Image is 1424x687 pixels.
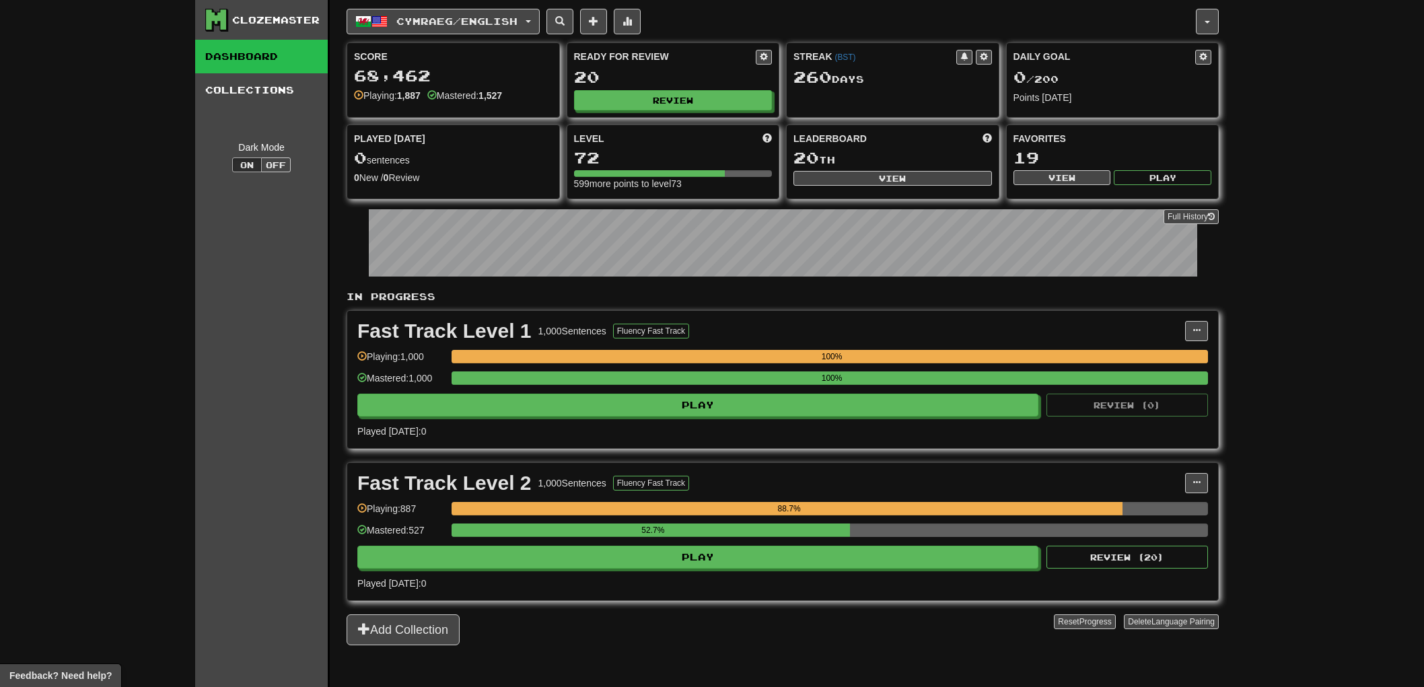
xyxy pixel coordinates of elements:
[232,13,320,27] div: Clozemaster
[793,69,992,86] div: Day s
[1013,73,1059,85] span: / 200
[793,132,867,145] span: Leaderboard
[574,149,773,166] div: 72
[205,141,318,154] div: Dark Mode
[357,546,1038,569] button: Play
[546,9,573,34] button: Search sentences
[574,132,604,145] span: Level
[357,350,445,372] div: Playing: 1,000
[357,502,445,524] div: Playing: 887
[613,324,689,338] button: Fluency Fast Track
[397,90,421,101] strong: 1,887
[834,52,855,62] a: (BST)
[574,177,773,190] div: 599 more points to level 73
[357,578,426,589] span: Played [DATE]: 0
[354,149,553,167] div: sentences
[357,371,445,394] div: Mastered: 1,000
[354,50,553,63] div: Score
[456,350,1208,363] div: 100%
[1013,149,1212,166] div: 19
[1079,617,1112,626] span: Progress
[1013,170,1111,185] button: View
[347,9,540,34] button: Cymraeg/English
[456,523,850,537] div: 52.7%
[195,40,328,73] a: Dashboard
[354,171,553,184] div: New / Review
[793,67,832,86] span: 260
[354,132,425,145] span: Played [DATE]
[456,371,1208,385] div: 100%
[793,148,819,167] span: 20
[357,523,445,546] div: Mastered: 527
[1054,614,1115,629] button: ResetProgress
[232,157,262,172] button: On
[574,90,773,110] button: Review
[762,132,772,145] span: Score more points to level up
[354,89,421,102] div: Playing:
[427,89,502,102] div: Mastered:
[538,324,606,338] div: 1,000 Sentences
[195,73,328,107] a: Collections
[1013,50,1196,65] div: Daily Goal
[357,321,532,341] div: Fast Track Level 1
[1164,209,1219,224] a: Full History
[261,157,291,172] button: Off
[1151,617,1215,626] span: Language Pairing
[983,132,992,145] span: This week in points, UTC
[580,9,607,34] button: Add sentence to collection
[456,502,1123,515] div: 88.7%
[354,67,553,84] div: 68,462
[396,15,518,27] span: Cymraeg / English
[574,50,756,63] div: Ready for Review
[793,171,992,186] button: View
[1013,132,1212,145] div: Favorites
[354,172,359,183] strong: 0
[347,290,1219,303] p: In Progress
[478,90,502,101] strong: 1,527
[384,172,389,183] strong: 0
[793,50,956,63] div: Streak
[613,476,689,491] button: Fluency Fast Track
[1114,170,1211,185] button: Play
[9,669,112,682] span: Open feedback widget
[357,394,1038,417] button: Play
[1013,91,1212,104] div: Points [DATE]
[357,473,532,493] div: Fast Track Level 2
[347,614,460,645] button: Add Collection
[354,148,367,167] span: 0
[793,149,992,167] div: th
[1046,394,1208,417] button: Review (0)
[1046,546,1208,569] button: Review (20)
[614,9,641,34] button: More stats
[538,476,606,490] div: 1,000 Sentences
[357,426,426,437] span: Played [DATE]: 0
[574,69,773,85] div: 20
[1124,614,1219,629] button: DeleteLanguage Pairing
[1013,67,1026,86] span: 0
